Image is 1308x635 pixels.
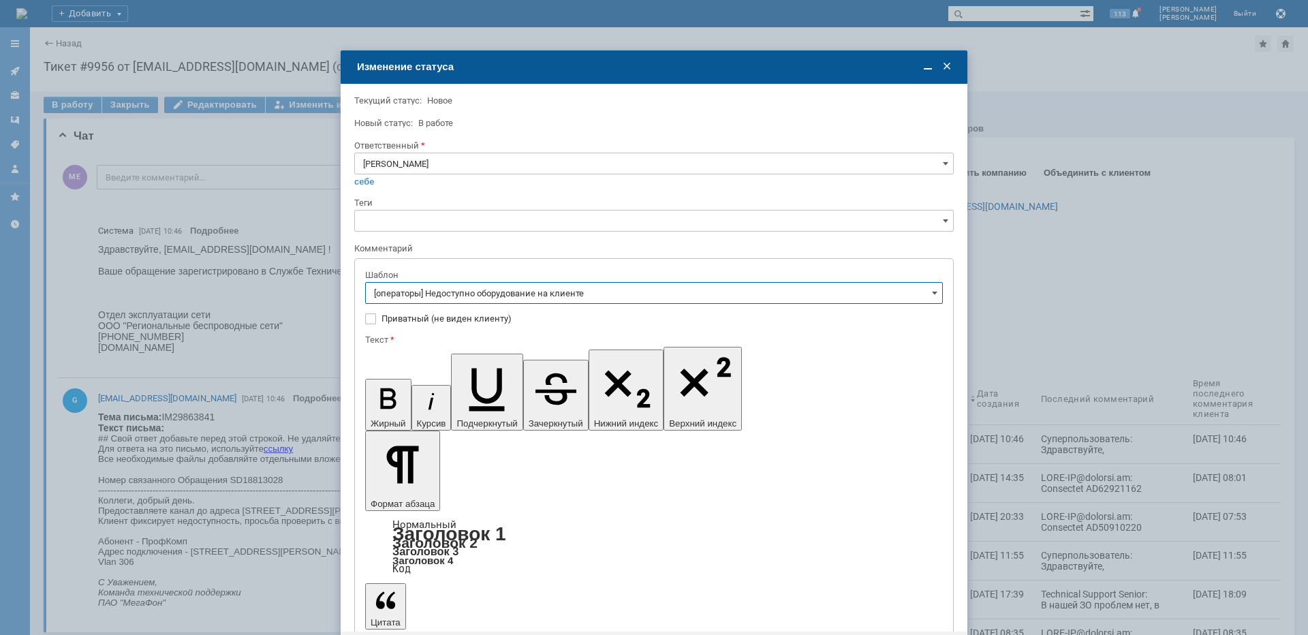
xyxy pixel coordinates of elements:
span: Цитата [371,617,401,628]
div: Теги [354,198,951,207]
button: Подчеркнутый [451,354,523,431]
div: 2) проверку целостности кабельной трассы от PoE-инжектора до антенны [5,93,199,114]
span: Формат абзаца [371,499,435,509]
div: Ответственный [354,141,951,150]
button: Цитата [365,583,406,630]
span: Свернуть (Ctrl + M) [921,60,935,74]
label: Новый статус: [354,118,413,128]
button: Курсив [411,385,452,431]
a: Код [392,563,411,575]
button: Формат абзаца [365,431,440,511]
button: Верхний индекс [664,347,742,431]
label: Текущий статус: [354,95,422,106]
span: Зачеркнутый [529,418,583,429]
a: Заголовок 4 [392,555,453,566]
button: Зачеркнутый [523,360,589,431]
div: 1) проверку электропитания приемной антенны, при его наличии, выполнить перезагрузку, путем отклю... [5,49,199,93]
button: Жирный [365,379,411,431]
div: Формат абзаца [365,521,943,574]
div: Комментарий [354,243,951,255]
span: Подчеркнутый [456,418,517,429]
span: Жирный [371,418,406,429]
span: Новое [427,95,452,106]
a: Заголовок 1 [392,523,506,544]
a: себе [354,176,375,187]
div: Шаблон [365,270,940,279]
a: Заголовок 2 [392,535,478,551]
span: Нижний индекс [594,418,659,429]
span: Закрыть [940,60,954,74]
span: Верхний индекс [669,418,736,429]
span: Курсив [417,418,446,429]
a: ссылку [166,32,195,42]
button: Нижний индекс [589,350,664,431]
a: Нормальный [392,518,456,531]
span: В работе [418,118,453,128]
label: Приватный (не виден клиенту) [381,313,940,324]
div: Текст [365,335,940,344]
a: Заголовок 3 [392,545,458,557]
div: Изменение статуса [357,61,954,73]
